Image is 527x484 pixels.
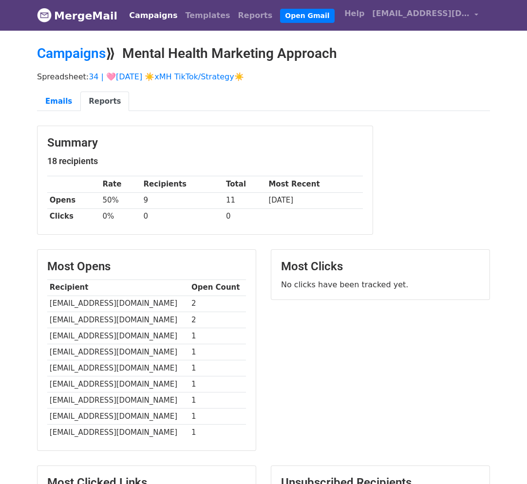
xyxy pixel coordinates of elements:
[47,360,189,376] td: [EMAIL_ADDRESS][DOMAIN_NAME]
[189,279,246,296] th: Open Count
[372,8,470,19] span: [EMAIL_ADDRESS][DOMAIN_NAME]
[266,176,363,192] th: Most Recent
[368,4,482,27] a: [EMAIL_ADDRESS][DOMAIN_NAME]
[224,192,266,208] td: 11
[189,392,246,409] td: 1
[189,360,246,376] td: 1
[189,296,246,312] td: 2
[47,344,189,360] td: [EMAIL_ADDRESS][DOMAIN_NAME]
[266,192,363,208] td: [DATE]
[224,176,266,192] th: Total
[281,279,480,290] p: No clicks have been tracked yet.
[141,192,224,208] td: 9
[47,208,100,224] th: Clicks
[47,392,189,409] td: [EMAIL_ADDRESS][DOMAIN_NAME]
[141,208,224,224] td: 0
[47,136,363,150] h3: Summary
[181,6,234,25] a: Templates
[47,425,189,441] td: [EMAIL_ADDRESS][DOMAIN_NAME]
[37,72,490,82] p: Spreadsheet:
[189,376,246,392] td: 1
[100,192,141,208] td: 50%
[47,156,363,167] h5: 18 recipients
[89,72,244,81] a: 34 | 🩷[DATE] ☀️xMH TikTok/Strategy☀️
[189,425,246,441] td: 1
[47,312,189,328] td: [EMAIL_ADDRESS][DOMAIN_NAME]
[37,45,490,62] h2: ⟫ Mental Health Marketing Approach
[224,208,266,224] td: 0
[141,176,224,192] th: Recipients
[189,328,246,344] td: 1
[37,8,52,22] img: MergeMail logo
[47,296,189,312] td: [EMAIL_ADDRESS][DOMAIN_NAME]
[47,192,100,208] th: Opens
[125,6,181,25] a: Campaigns
[37,92,80,112] a: Emails
[47,376,189,392] td: [EMAIL_ADDRESS][DOMAIN_NAME]
[37,5,117,26] a: MergeMail
[47,409,189,425] td: [EMAIL_ADDRESS][DOMAIN_NAME]
[47,328,189,344] td: [EMAIL_ADDRESS][DOMAIN_NAME]
[47,279,189,296] th: Recipient
[280,9,334,23] a: Open Gmail
[189,409,246,425] td: 1
[340,4,368,23] a: Help
[100,176,141,192] th: Rate
[234,6,277,25] a: Reports
[80,92,129,112] a: Reports
[189,344,246,360] td: 1
[37,45,106,61] a: Campaigns
[100,208,141,224] td: 0%
[189,312,246,328] td: 2
[47,260,246,274] h3: Most Opens
[281,260,480,274] h3: Most Clicks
